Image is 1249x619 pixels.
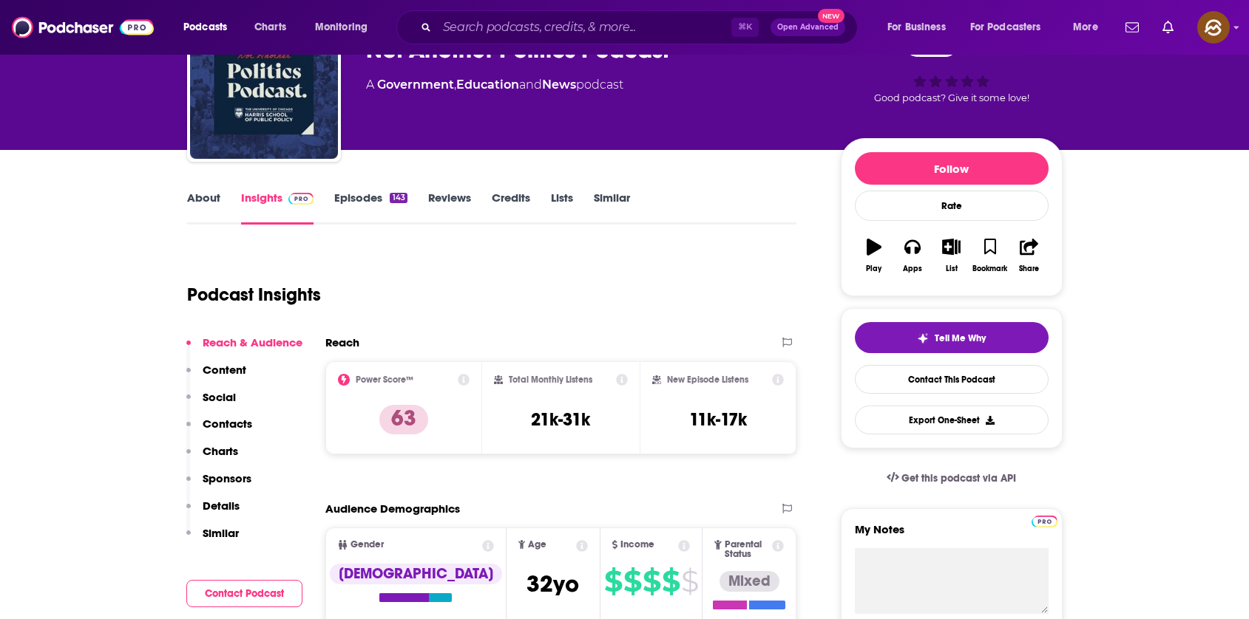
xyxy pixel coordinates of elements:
span: For Business [887,17,946,38]
span: $ [681,570,698,593]
a: Show notifications dropdown [1157,15,1179,40]
span: For Podcasters [970,17,1041,38]
a: Government [377,78,454,92]
div: Bookmark [972,264,1007,273]
img: Not Another Politics Podcast [190,11,338,159]
h3: 11k-17k [689,408,747,431]
div: List [946,264,958,273]
span: $ [604,570,622,593]
span: 32 yo [527,570,579,598]
img: Podchaser - Follow, Share and Rate Podcasts [12,13,154,41]
a: Education [456,78,519,92]
span: Monitoring [315,17,368,38]
button: Open AdvancedNew [771,18,845,36]
button: Social [186,390,236,417]
span: More [1073,17,1098,38]
img: tell me why sparkle [917,332,929,344]
a: InsightsPodchaser Pro [241,191,314,225]
h2: Power Score™ [356,375,413,385]
span: Logged in as hey85204 [1197,11,1230,44]
div: Mixed [720,571,779,592]
button: List [932,229,970,282]
a: Credits [492,191,530,225]
span: New [818,9,844,23]
div: 63Good podcast? Give it some love! [841,21,1063,113]
span: Charts [254,17,286,38]
a: Episodes143 [334,191,407,225]
span: , [454,78,456,92]
span: Tell Me Why [935,332,986,344]
button: open menu [961,16,1063,39]
p: 63 [379,405,428,434]
span: and [519,78,542,92]
button: open menu [173,16,246,39]
span: Income [620,540,654,550]
span: ⌘ K [731,18,759,37]
button: Bookmark [971,229,1009,282]
button: open menu [305,16,387,39]
a: Get this podcast via API [875,460,1029,496]
button: Charts [186,444,238,471]
div: 143 [390,193,407,203]
p: Content [203,363,246,377]
button: Export One-Sheet [855,406,1049,434]
a: Similar [594,191,630,225]
div: Rate [855,191,1049,221]
p: Charts [203,444,238,458]
span: Get this podcast via API [901,472,1016,485]
p: Similar [203,526,239,540]
input: Search podcasts, credits, & more... [437,16,731,39]
a: Show notifications dropdown [1120,15,1145,40]
img: Podchaser Pro [1032,516,1057,527]
span: $ [643,570,660,593]
button: Similar [186,526,239,553]
a: Pro website [1032,513,1057,527]
h2: Total Monthly Listens [509,375,592,385]
div: A podcast [366,76,623,94]
a: About [187,191,220,225]
div: Play [866,264,881,273]
span: Good podcast? Give it some love! [874,92,1029,103]
p: Contacts [203,417,252,431]
span: Gender [351,540,384,550]
button: Contacts [186,417,252,444]
h1: Podcast Insights [187,284,321,306]
span: Open Advanced [777,24,839,31]
a: News [542,78,576,92]
img: Podchaser Pro [288,193,314,205]
button: Reach & Audience [186,335,302,363]
span: $ [662,570,680,593]
button: Details [186,499,240,526]
div: [DEMOGRAPHIC_DATA] [330,564,502,584]
a: Contact This Podcast [855,365,1049,394]
h2: Reach [325,335,359,349]
p: Details [203,499,240,513]
button: Content [186,363,246,390]
span: Podcasts [183,17,227,38]
p: Sponsors [203,471,251,485]
h2: Audience Demographics [325,502,460,516]
a: Reviews [428,191,471,225]
h2: New Episode Listens [667,375,748,385]
div: Apps [903,264,922,273]
span: Parental Status [725,540,770,559]
span: Age [528,540,546,550]
label: My Notes [855,522,1049,548]
div: Share [1019,264,1039,273]
button: Apps [893,229,932,282]
a: Lists [551,191,573,225]
div: Search podcasts, credits, & more... [410,10,872,44]
button: Contact Podcast [186,580,302,607]
h3: 21k-31k [531,408,590,431]
button: Sponsors [186,471,251,499]
button: Show profile menu [1197,11,1230,44]
button: open menu [1063,16,1117,39]
button: Follow [855,152,1049,185]
button: open menu [877,16,964,39]
a: Charts [245,16,295,39]
button: Share [1009,229,1048,282]
img: User Profile [1197,11,1230,44]
button: Play [855,229,893,282]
